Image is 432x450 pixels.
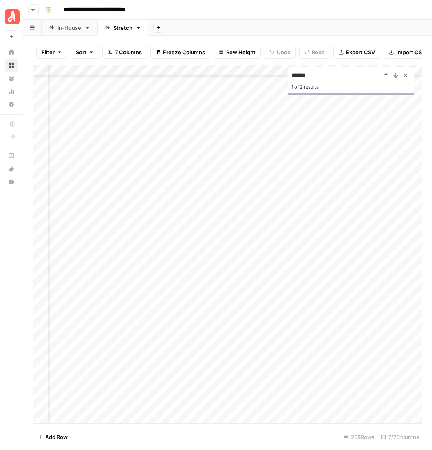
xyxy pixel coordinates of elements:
[384,46,431,59] button: Import CSV
[5,59,18,72] a: Browse
[36,46,67,59] button: Filter
[97,20,148,36] a: Stretch
[214,46,261,59] button: Row Height
[5,149,18,162] a: AirOps Academy
[115,48,142,56] span: 7 Columns
[346,48,375,56] span: Export CSV
[291,82,410,92] div: 1 of 2 results
[5,7,18,27] button: Workspace: Angi
[299,46,330,59] button: Redo
[226,48,256,56] span: Row Height
[42,48,55,56] span: Filter
[391,71,401,80] button: Next Result
[33,430,73,443] button: Add Row
[5,72,18,85] a: Your Data
[396,48,425,56] span: Import CSV
[5,162,18,175] button: What's new?
[42,20,97,36] a: In-House
[57,24,82,32] div: In-House
[5,46,18,59] a: Home
[381,71,391,80] button: Previous Result
[5,175,18,188] button: Help + Support
[5,9,20,24] img: Angi Logo
[113,24,132,32] div: Stretch
[333,46,380,59] button: Export CSV
[5,163,18,175] div: What's new?
[71,46,99,59] button: Sort
[5,85,18,98] a: Usage
[401,71,410,80] button: Close Search
[150,46,210,59] button: Freeze Columns
[340,430,378,443] div: 268 Rows
[264,46,296,59] button: Undo
[45,433,68,441] span: Add Row
[277,48,291,56] span: Undo
[378,430,422,443] div: 7/7 Columns
[5,98,18,111] a: Settings
[163,48,205,56] span: Freeze Columns
[102,46,147,59] button: 7 Columns
[312,48,325,56] span: Redo
[76,48,86,56] span: Sort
